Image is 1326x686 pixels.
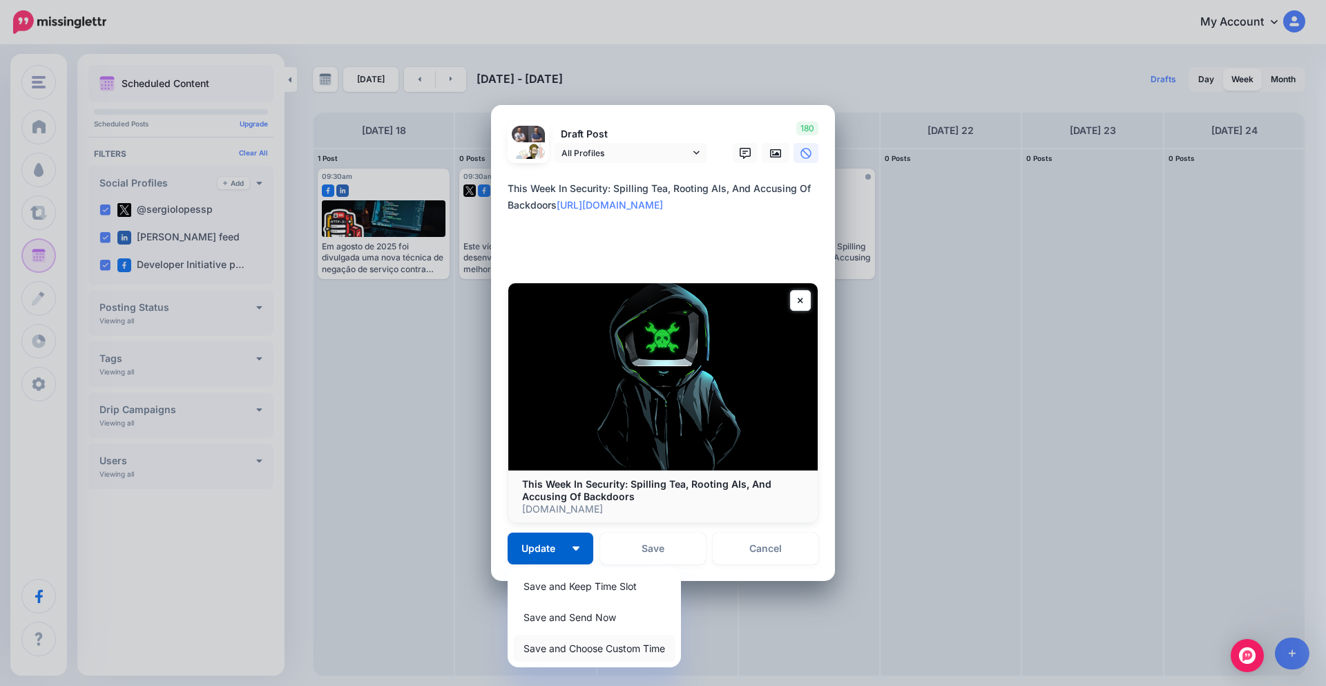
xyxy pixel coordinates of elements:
div: This Week In Security: Spilling Tea, Rooting AIs, And Accusing Of Backdoors [508,180,825,213]
button: Update [508,533,593,564]
a: Save and Keep Time Slot [513,573,675,600]
a: Cancel [713,533,818,564]
img: arrow-down-white.png [573,546,579,551]
span: All Profiles [561,146,690,160]
img: This Week In Security: Spilling Tea, Rooting AIs, And Accusing Of Backdoors [508,283,818,470]
img: 404938064_7577128425634114_8114752557348925942_n-bsa142071.jpg [528,126,545,142]
a: Save and Choose Custom Time [513,635,675,662]
img: QppGEvPG-82148.jpg [512,142,545,175]
p: [DOMAIN_NAME] [522,503,804,515]
p: Draft Post [555,126,707,142]
span: 180 [796,122,818,135]
b: This Week In Security: Spilling Tea, Rooting AIs, And Accusing Of Backdoors [522,478,771,502]
a: All Profiles [555,143,707,163]
div: Open Intercom Messenger [1231,639,1264,672]
a: Save and Send Now [513,604,675,631]
img: 1745356928895-67863.png [512,126,528,142]
div: Update [508,567,681,667]
span: Update [521,544,566,553]
button: Save [600,533,706,564]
